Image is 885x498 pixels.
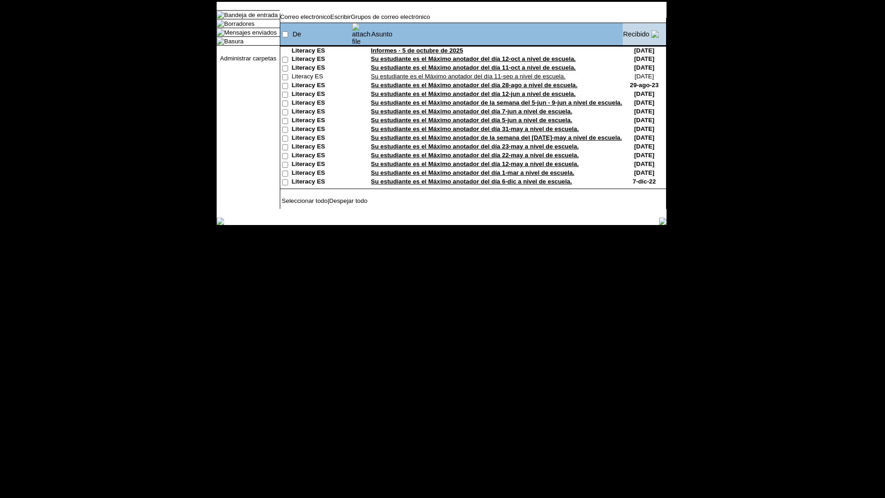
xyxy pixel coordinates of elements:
[634,160,655,167] nobr: [DATE]
[220,55,276,62] a: Administrar carpetas
[217,29,224,36] img: folder_icon.gif
[651,30,659,38] img: arrow_down.gif
[330,13,351,20] a: Escribir
[371,82,578,89] a: Su estudiante es el Máximo anotador del día 28-ago a nivel de escuela.
[371,117,572,124] a: Su estudiante es el Máximo anotador del día 5-jun a nivel de escuela.
[292,160,352,169] td: Literacy ES
[292,143,352,152] td: Literacy ES
[630,82,659,89] nobr: 29-ago-23
[292,152,352,160] td: Literacy ES
[224,29,277,36] a: Mensajes enviados
[371,99,622,106] a: Su estudiante es el Máximo anotador de la semana del 5-jun - 9-jun a nivel de escuela.
[371,90,576,97] a: Su estudiante es el Máximo anotador del día 12-jun a nivel de escuela.
[634,169,655,176] nobr: [DATE]
[217,20,224,27] img: folder_icon.gif
[659,218,667,225] img: table_footer_right.gif
[217,37,224,45] img: folder_icon.gif
[634,99,655,106] nobr: [DATE]
[292,134,352,143] td: Literacy ES
[224,38,243,45] a: Basura
[292,117,352,125] td: Literacy ES
[292,47,352,55] td: Literacy ES
[292,178,352,187] td: Literacy ES
[371,108,572,115] a: Su estudiante es el Máximo anotador del día 7-jun a nivel de escuela.
[292,82,352,90] td: Literacy ES
[292,169,352,178] td: Literacy ES
[371,64,576,71] a: Su estudiante es el Máximo anotador del día 11-oct a nivel de escuela.
[634,117,655,124] nobr: [DATE]
[217,218,224,225] img: table_footer_left.gif
[292,55,352,64] td: Literacy ES
[371,125,579,132] a: Su estudiante es el Máximo anotador del día 31-may a nivel de escuela.
[634,47,655,54] nobr: [DATE]
[372,30,393,38] a: Asunto
[282,197,327,204] a: Seleccionar todo
[371,55,576,62] a: Su estudiante es el Máximo anotador del día 12-oct a nivel de escuela.
[329,197,367,204] a: Despejar todo
[634,143,655,150] nobr: [DATE]
[634,125,655,132] nobr: [DATE]
[224,12,277,18] a: Bandeja de entrada
[292,90,352,99] td: Literacy ES
[292,64,352,73] td: Literacy ES
[371,134,622,141] a: Su estudiante es el Máximo anotador de la semana del [DATE]-may a nivel de escuela.
[371,143,579,150] a: Su estudiante es el Máximo anotador del día 23-may a nivel de escuela.
[371,160,579,167] a: Su estudiante es el Máximo anotador del día 12-may a nivel de escuela.
[371,169,574,176] a: Su estudiante es el Máximo anotador del día 1-mar a nivel de escuela.
[371,178,572,185] a: Su estudiante es el Máximo anotador del día 6-dic a nivel de escuela.
[292,99,352,108] td: Literacy ES
[634,108,655,115] nobr: [DATE]
[371,73,566,80] a: Su estudiante es el Máximo anotador del día 11-sep a nivel de escuela.
[280,197,396,204] td: |
[352,23,371,45] img: attach file
[634,55,655,62] nobr: [DATE]
[634,64,655,71] nobr: [DATE]
[224,20,254,27] a: Borradores
[635,73,654,80] nobr: [DATE]
[292,108,352,117] td: Literacy ES
[633,178,656,185] nobr: 7-dic-22
[371,152,579,159] a: Su estudiante es el Máximo anotador del día 22-may a nivel de escuela.
[351,13,430,20] a: Grupos de correo electrónico
[371,47,463,54] a: Informes - 5 de octubre de 2025
[293,30,301,38] a: De
[280,13,330,20] a: Correo electrónico
[634,152,655,159] nobr: [DATE]
[634,90,655,97] nobr: [DATE]
[623,30,649,38] a: Recibido
[634,134,655,141] nobr: [DATE]
[292,73,352,82] td: Literacy ES
[292,125,352,134] td: Literacy ES
[217,11,224,18] img: folder_icon_pick.gif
